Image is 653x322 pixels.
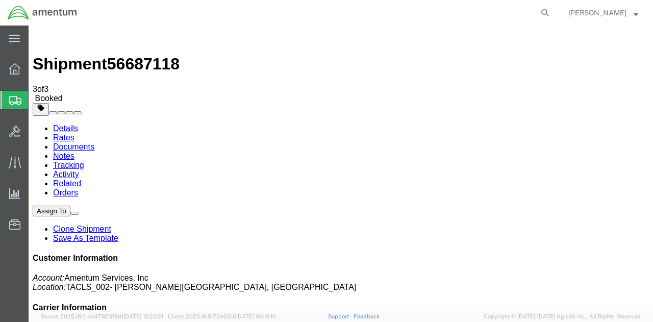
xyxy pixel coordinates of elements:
div: of [4,59,620,68]
span: 56687118 [79,29,151,47]
i: Location: [4,257,37,266]
p: TACLS_002- [PERSON_NAME][GEOGRAPHIC_DATA], [GEOGRAPHIC_DATA] [4,248,620,266]
i: Account: [4,248,36,257]
span: Greg Kalwa [568,7,626,18]
a: Notes [24,126,46,135]
iframe: FS Legacy Container [29,26,653,311]
h4: Customer Information [4,228,620,237]
a: Tracking [24,135,56,144]
span: Amentum Services, Inc [36,248,120,257]
button: [PERSON_NAME] [568,7,639,19]
a: Orders [24,163,49,171]
span: 3 [4,59,9,68]
span: Server: 2025.18.0-4e47823f9d1 [41,313,163,319]
a: Support [328,313,354,319]
span: Client: 2025.18.0-7346316 [168,313,276,319]
img: logo [7,5,78,20]
h4: Carrier Information [4,278,620,287]
a: Related [24,154,53,162]
span: [DATE] 10:23:21 [123,313,163,319]
a: Save As Template [24,208,90,217]
button: Assign To [4,180,42,191]
span: [DATE] 08:10:16 [236,313,276,319]
a: Rates [24,108,46,116]
a: Activity [24,144,51,153]
a: Feedback [354,313,380,319]
span: Copyright © [DATE]-[DATE] Agistix Inc., All Rights Reserved [484,312,641,321]
a: Documents [24,117,66,126]
a: Details [24,98,49,107]
a: Clone Shipment [24,199,83,208]
span: Booked [6,68,34,77]
span: 3 [15,59,20,68]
